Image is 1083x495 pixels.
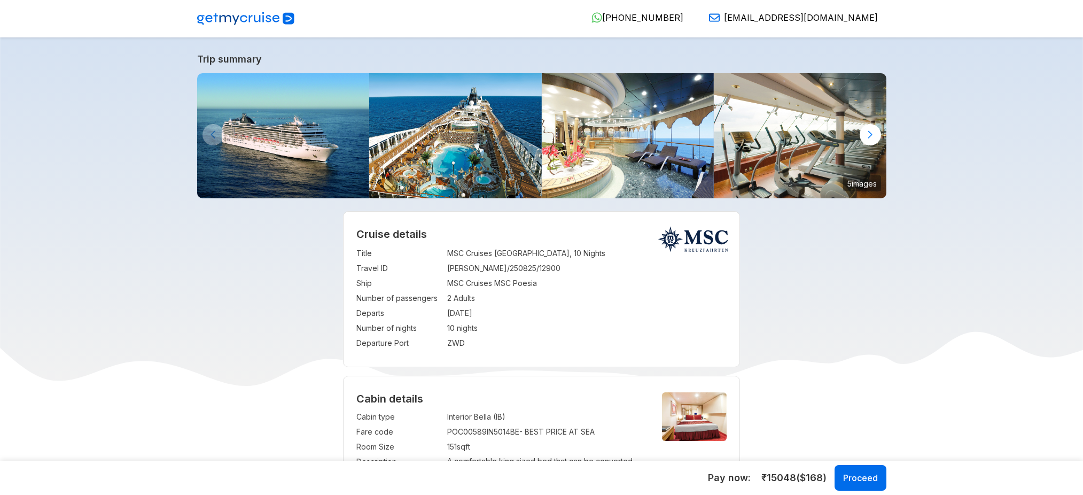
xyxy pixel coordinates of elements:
[835,465,886,491] button: Proceed
[442,321,447,336] td: :
[447,439,644,454] td: 151 sqft
[356,336,442,351] td: Departure Port
[447,261,727,276] td: [PERSON_NAME]/250825/12900
[356,276,442,291] td: Ship
[356,228,727,241] h2: Cruise details
[761,471,827,485] span: ₹ 15048 ($ 168 )
[714,73,886,198] img: po_public_area_sport_06.jpg
[447,246,727,261] td: MSC Cruises [GEOGRAPHIC_DATA], 10 Nights
[447,457,644,475] p: A comfortable king sized bed that can be converted into two single beds on request.
[447,336,727,351] td: ZWD
[709,12,720,23] img: Email
[356,409,442,424] td: Cabin type
[447,291,727,306] td: 2 Adults
[447,276,727,291] td: MSC Cruises MSC Poesia
[356,246,442,261] td: Title
[442,261,447,276] td: :
[442,409,447,424] td: :
[356,424,442,439] td: Fare code
[447,306,727,321] td: [DATE]
[356,454,442,477] td: Description
[602,12,683,23] span: [PHONE_NUMBER]
[708,471,751,484] h5: Pay now:
[442,439,447,454] td: :
[447,427,644,437] div: POC00589IN5014BE - BEST PRICE AT SEA
[724,12,878,23] span: [EMAIL_ADDRESS][DOMAIN_NAME]
[356,261,442,276] td: Travel ID
[447,409,644,424] td: Interior Bella (IB)
[356,439,442,454] td: Room Size
[442,291,447,306] td: :
[197,73,370,198] img: msc-poesia_bow_orientation-right_sea_2480.jpg
[356,291,442,306] td: Number of passengers
[442,276,447,291] td: :
[442,246,447,261] td: :
[442,336,447,351] td: :
[369,73,542,198] img: po_public_area_entertainment_leisure_05.jpg
[356,306,442,321] td: Departs
[583,12,683,23] a: [PHONE_NUMBER]
[442,424,447,439] td: :
[442,454,447,477] td: :
[356,392,727,405] h4: Cabin details
[542,73,714,198] img: po_public_area_spa_04.jpg
[447,321,727,336] td: 10 nights
[591,12,602,23] img: WhatsApp
[700,12,878,23] a: [EMAIL_ADDRESS][DOMAIN_NAME]
[843,175,881,191] small: 5 images
[197,53,886,65] a: Trip summary
[442,306,447,321] td: :
[356,321,442,336] td: Number of nights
